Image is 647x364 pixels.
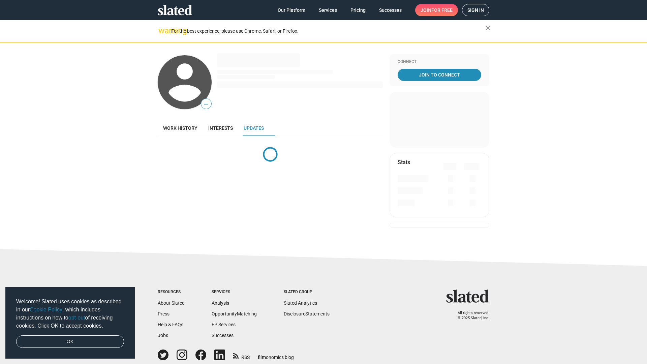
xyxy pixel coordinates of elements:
div: For the best experience, please use Chrome, Safari, or Firefox. [171,27,485,36]
span: Work history [163,125,197,131]
a: Successes [374,4,407,16]
a: Joinfor free [415,4,458,16]
span: — [201,100,211,109]
a: Updates [238,120,269,136]
span: Successes [379,4,402,16]
span: Welcome! Slated uses cookies as described in our , which includes instructions on how to of recei... [16,298,124,330]
a: RSS [233,350,250,361]
div: Resources [158,290,185,295]
a: Cookie Policy [30,307,62,312]
a: Jobs [158,333,168,338]
mat-card-title: Stats [398,159,410,166]
span: film [258,355,266,360]
a: Interests [203,120,238,136]
a: Join To Connect [398,69,481,81]
span: Sign in [467,4,484,16]
div: Slated Group [284,290,330,295]
div: Services [212,290,257,295]
p: All rights reserved. © 2025 Slated, Inc. [451,311,489,321]
a: DisclosureStatements [284,311,330,316]
a: OpportunityMatching [212,311,257,316]
span: Pricing [350,4,366,16]
span: Our Platform [278,4,305,16]
a: Help & FAQs [158,322,183,327]
span: Join [421,4,453,16]
span: Services [319,4,337,16]
div: Connect [398,59,481,65]
a: Pricing [345,4,371,16]
a: opt-out [68,315,85,321]
span: for free [431,4,453,16]
a: Slated Analytics [284,300,317,306]
a: Successes [212,333,234,338]
span: Updates [244,125,264,131]
a: Work history [158,120,203,136]
a: About Slated [158,300,185,306]
div: cookieconsent [5,287,135,359]
a: Analysis [212,300,229,306]
a: Sign in [462,4,489,16]
mat-icon: close [484,24,492,32]
a: Our Platform [272,4,311,16]
span: Interests [208,125,233,131]
a: Press [158,311,170,316]
a: EP Services [212,322,236,327]
a: dismiss cookie message [16,335,124,348]
a: filmonomics blog [258,349,294,361]
mat-icon: warning [158,27,166,35]
a: Services [313,4,342,16]
span: Join To Connect [399,69,480,81]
